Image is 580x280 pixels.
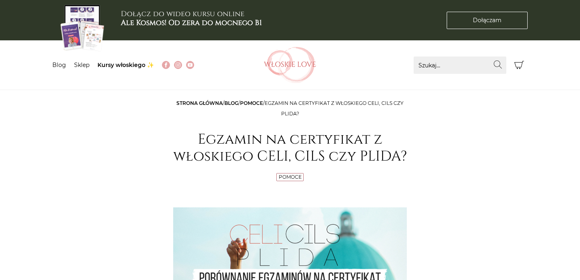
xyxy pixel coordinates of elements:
span: Dołączam [473,16,501,25]
h1: Egzamin na certyfikat z włoskiego CELI, CILS czy PLIDA? [173,131,407,165]
a: Kursy włoskiego ✨ [97,61,154,69]
span: / / / [176,100,404,117]
a: Pomoce [279,174,302,180]
a: Pomoce [240,100,263,106]
h3: Dołącz do wideo kursu online [121,10,262,27]
a: Dołączam [447,12,528,29]
a: Strona główna [176,100,223,106]
a: Blog [224,100,238,106]
b: Ale Kosmos! Od zera do mocnego B1 [121,18,262,28]
input: Szukaj... [414,56,506,74]
button: Koszyk [510,56,528,74]
img: Włoskielove [264,47,316,83]
a: Blog [52,61,66,69]
span: Egzamin na certyfikat z włoskiego CELI, CILS czy PLIDA? [265,100,404,117]
a: Sklep [74,61,89,69]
